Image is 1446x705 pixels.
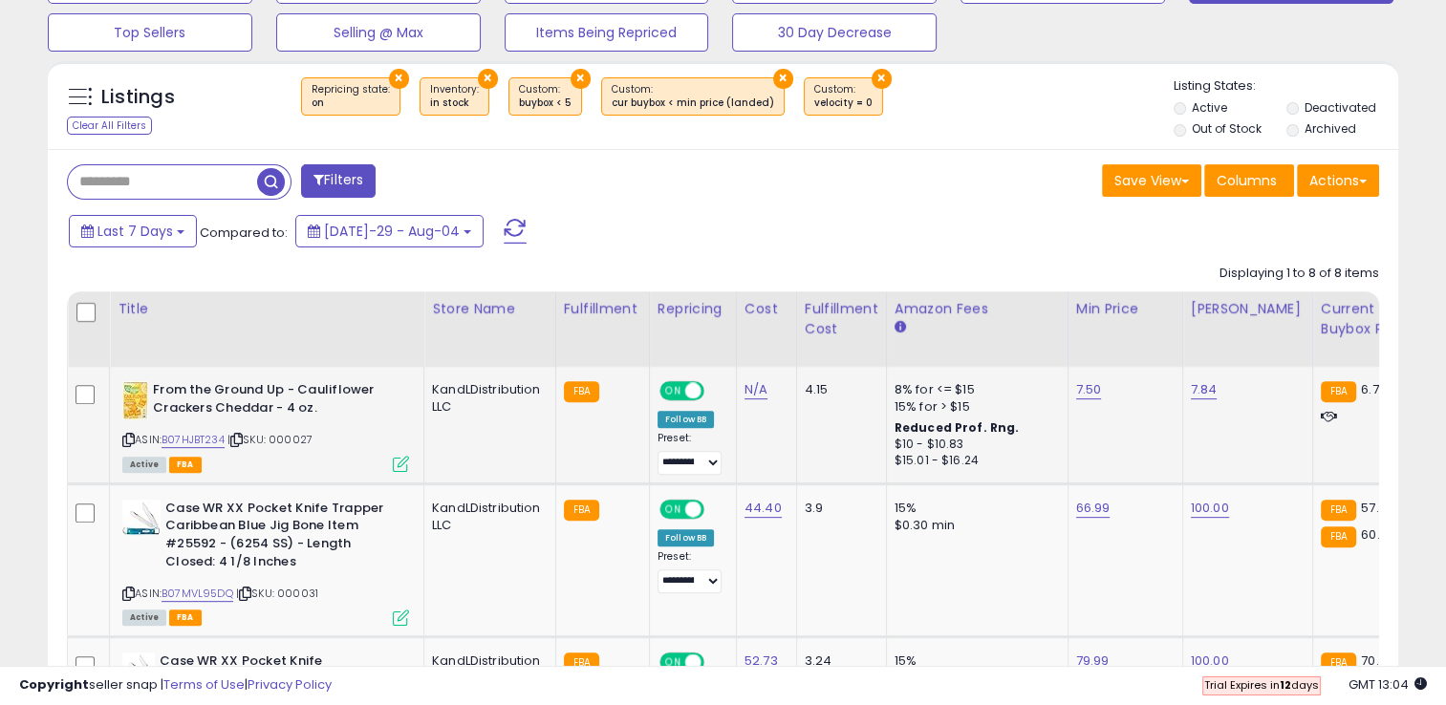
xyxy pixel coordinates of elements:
div: Clear All Filters [67,117,152,135]
div: Current Buybox Price [1321,299,1419,339]
div: Follow BB [658,529,714,546]
span: Custom: [519,82,572,111]
button: Actions [1297,164,1379,197]
a: N/A [745,380,767,399]
span: FBA [169,457,202,473]
a: 66.99 [1076,499,1111,518]
div: Min Price [1076,299,1175,319]
span: 6.74 [1361,380,1388,398]
span: Custom: [612,82,774,111]
button: Save View [1102,164,1201,197]
a: Terms of Use [163,675,245,694]
span: Trial Expires in days [1204,677,1319,693]
b: Reduced Prof. Rng. [895,419,1020,436]
div: $0.30 min [895,517,1053,534]
div: 4.15 [805,381,872,398]
span: Last 7 Days [97,222,173,241]
button: × [389,69,409,89]
img: 3143ukIhqIL._SL40_.jpg [122,500,161,535]
b: From the Ground Up - Cauliflower Crackers Cheddar - 4 oz. [153,381,385,421]
span: Compared to: [200,224,288,242]
small: FBA [564,500,599,521]
a: B07HJBT234 [162,432,225,448]
div: 8% for <= $15 [895,381,1053,398]
small: FBA [1321,381,1356,402]
p: Listing States: [1174,77,1398,96]
button: Items Being Repriced [505,13,709,52]
a: Privacy Policy [248,675,332,694]
div: velocity = 0 [814,96,873,110]
div: Fulfillment [564,299,641,319]
div: on [312,96,390,110]
button: Last 7 Days [69,215,197,247]
div: KandLDistribution LLC [432,381,541,416]
div: Store Name [432,299,548,319]
span: | SKU: 000031 [236,586,318,601]
label: Deactivated [1305,99,1376,116]
span: [DATE]-29 - Aug-04 [324,222,460,241]
span: | SKU: 000027 [227,432,313,447]
b: 12 [1280,677,1291,693]
div: 15% for > $15 [895,398,1053,416]
div: cur buybox < min price (landed) [612,96,774,110]
span: ON [661,383,685,399]
label: Archived [1305,120,1356,137]
a: 7.50 [1076,380,1102,399]
span: 60.99 [1361,525,1395,544]
div: in stock [430,96,479,110]
button: × [478,69,498,89]
div: $15.01 - $16.24 [895,453,1053,469]
div: ASIN: [122,381,409,470]
button: Filters [301,164,376,198]
div: Cost [745,299,788,319]
button: × [571,69,591,89]
span: Columns [1217,171,1277,190]
span: FBA [169,609,202,626]
img: 41WbeiUujuL._SL40_.jpg [122,381,148,419]
div: Repricing [658,299,728,319]
div: $10 - $10.83 [895,437,1053,453]
label: Out of Stock [1192,120,1262,137]
div: 15% [895,500,1053,517]
small: FBA [564,381,599,402]
a: 7.84 [1191,380,1218,399]
div: Follow BB [658,411,714,428]
h5: Listings [101,84,175,111]
div: seller snap | | [19,676,332,694]
span: 2025-08-12 13:04 GMT [1349,675,1427,694]
span: Inventory : [430,82,479,111]
button: Columns [1204,164,1294,197]
span: ON [661,501,685,517]
div: [PERSON_NAME] [1191,299,1305,319]
small: FBA [1321,526,1356,547]
button: × [872,69,892,89]
span: All listings currently available for purchase on Amazon [122,609,166,626]
a: B07MVL95DQ [162,586,233,602]
div: Fulfillment Cost [805,299,878,339]
button: Top Sellers [48,13,252,52]
button: Selling @ Max [276,13,481,52]
label: Active [1192,99,1227,116]
a: 100.00 [1191,499,1229,518]
strong: Copyright [19,675,89,694]
div: Preset: [658,550,722,593]
button: × [773,69,793,89]
div: buybox < 5 [519,96,572,110]
div: Preset: [658,432,722,475]
span: Repricing state : [312,82,390,111]
span: OFF [701,501,732,517]
span: All listings currently available for purchase on Amazon [122,457,166,473]
span: OFF [701,383,732,399]
small: FBA [1321,500,1356,521]
button: 30 Day Decrease [732,13,937,52]
span: 57.91 [1361,499,1391,517]
a: 44.40 [745,499,782,518]
button: [DATE]-29 - Aug-04 [295,215,484,247]
div: Displaying 1 to 8 of 8 items [1219,265,1379,283]
div: 3.9 [805,500,872,517]
div: Title [118,299,416,319]
b: Case WR XX Pocket Knife Trapper Caribbean Blue Jig Bone Item #25592 - (6254 SS) - Length Closed: ... [165,500,398,575]
span: Custom: [814,82,873,111]
div: Amazon Fees [895,299,1060,319]
div: KandLDistribution LLC [432,500,541,534]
